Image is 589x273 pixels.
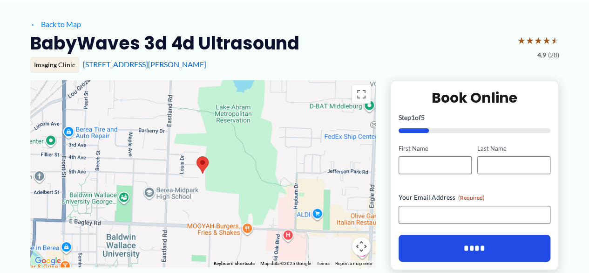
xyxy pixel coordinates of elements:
[477,144,550,153] label: Last Name
[317,261,330,266] a: Terms
[537,49,546,61] span: 4.9
[542,32,551,49] span: ★
[33,255,63,267] a: Open this area in Google Maps (opens a new window)
[517,32,526,49] span: ★
[352,85,371,104] button: Toggle fullscreen view
[551,32,559,49] span: ★
[399,193,551,202] label: Your Email Address
[421,113,425,121] span: 5
[335,261,372,266] a: Report a map error
[260,261,311,266] span: Map data ©2025 Google
[399,144,472,153] label: First Name
[30,32,299,55] h2: BabyWaves 3d 4d Ultrasound
[352,237,371,256] button: Map camera controls
[526,32,534,49] span: ★
[399,89,551,107] h2: Book Online
[33,255,63,267] img: Google
[30,20,39,28] span: ←
[411,113,415,121] span: 1
[83,60,206,69] a: [STREET_ADDRESS][PERSON_NAME]
[214,260,255,267] button: Keyboard shortcuts
[30,57,79,73] div: Imaging Clinic
[30,17,81,31] a: ←Back to Map
[399,114,551,121] p: Step of
[548,49,559,61] span: (28)
[534,32,542,49] span: ★
[458,194,485,201] span: (Required)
